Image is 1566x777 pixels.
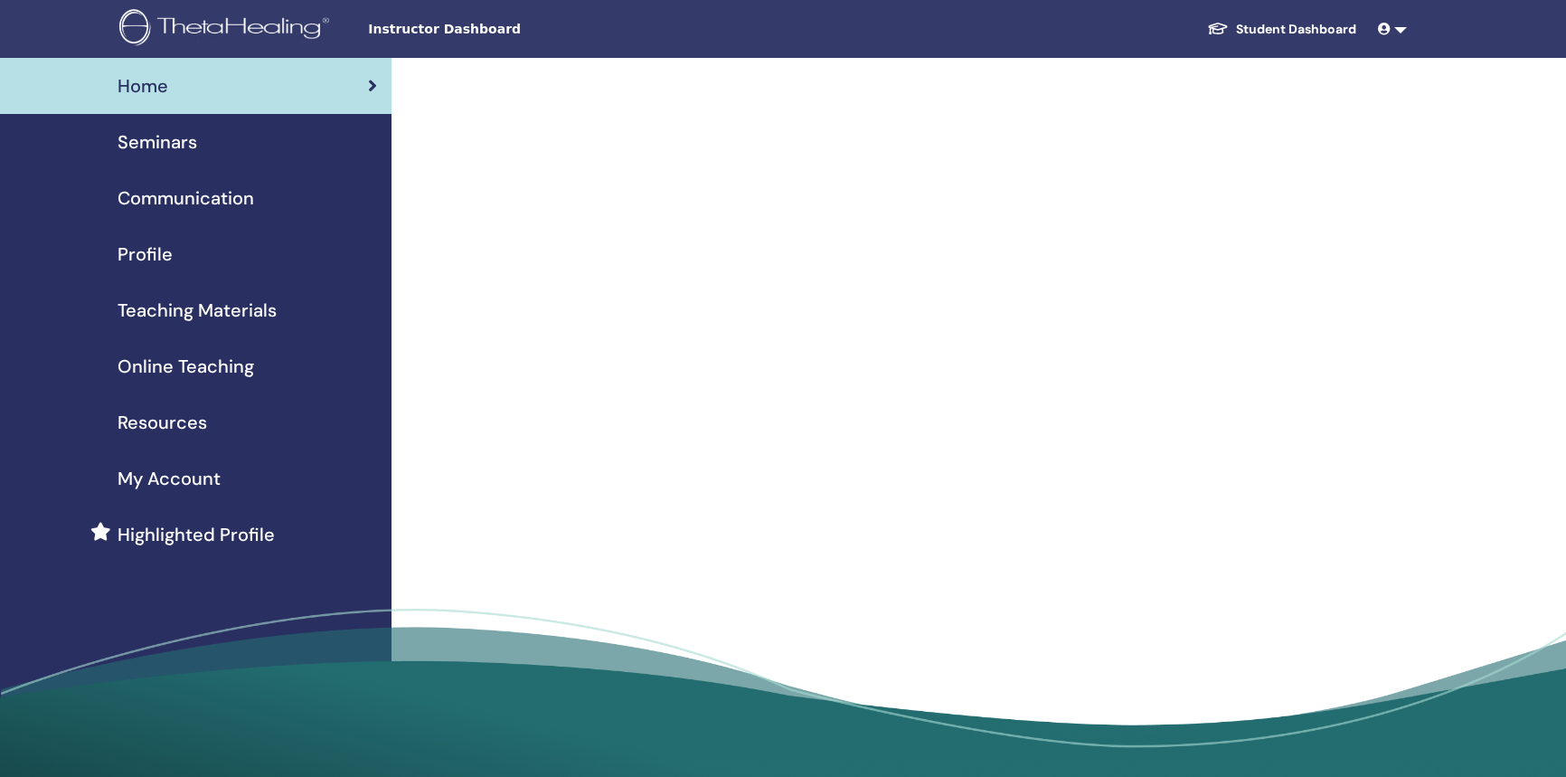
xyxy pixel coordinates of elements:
a: Student Dashboard [1193,13,1371,46]
span: My Account [118,465,221,492]
span: Home [118,72,168,99]
span: Instructor Dashboard [368,20,639,39]
span: Highlighted Profile [118,521,275,548]
span: Communication [118,185,254,212]
img: graduation-cap-white.svg [1207,21,1229,36]
span: Teaching Materials [118,297,277,324]
span: Profile [118,241,173,268]
span: Resources [118,409,207,436]
span: Online Teaching [118,353,254,380]
img: logo.png [119,9,335,50]
span: Seminars [118,128,197,156]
